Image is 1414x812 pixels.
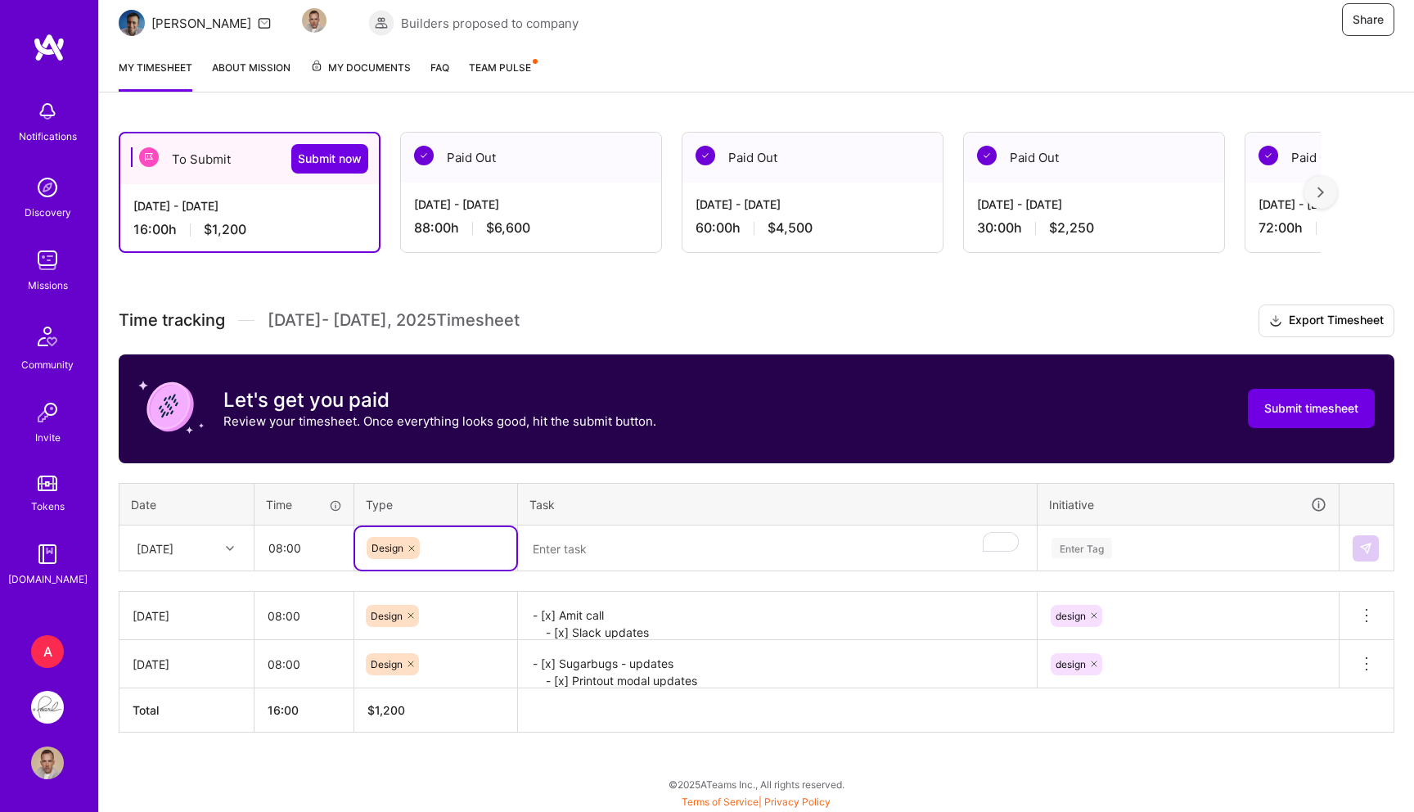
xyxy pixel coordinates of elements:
[254,643,353,686] input: HH:MM
[977,219,1211,237] div: 30:00 h
[371,658,403,670] span: Design
[520,593,1035,638] textarea: - [x] Amit call - [x] Slack updates - [x] SO insurance info (RCM) - updates - [x] Second Opinion ...
[1353,11,1384,28] span: Share
[31,635,64,668] div: A
[98,764,1414,805] div: © 2025 ATeams Inc., All rights reserved.
[204,221,246,238] span: $1,200
[254,688,354,733] th: 16:00
[268,310,520,331] span: [DATE] - [DATE] , 2025 Timesheet
[266,496,342,513] div: Time
[696,146,715,165] img: Paid Out
[1056,610,1086,622] span: design
[310,59,411,77] span: My Documents
[414,146,434,165] img: Paid Out
[1342,3,1394,36] button: Share
[768,219,813,237] span: $4,500
[977,196,1211,213] div: [DATE] - [DATE]
[696,219,930,237] div: 60:00 h
[304,7,325,34] a: Team Member Avatar
[964,133,1224,183] div: Paid Out
[223,388,656,413] h3: Let's get you paid
[120,133,379,184] div: To Submit
[138,374,204,440] img: coin
[518,483,1038,526] th: Task
[31,538,64,571] img: guide book
[35,429,61,446] div: Invite
[255,526,353,570] input: HH:MM
[1051,535,1112,561] div: Enter Tag
[469,59,536,92] a: Team Pulse
[119,10,145,36] img: Team Architect
[1317,187,1324,198] img: right
[1359,542,1372,555] img: Submit
[682,796,759,808] a: Terms of Service
[764,796,831,808] a: Privacy Policy
[696,196,930,213] div: [DATE] - [DATE]
[21,356,74,373] div: Community
[682,133,943,183] div: Paid Out
[151,15,251,32] div: [PERSON_NAME]
[298,151,362,167] span: Submit now
[368,10,394,36] img: Builders proposed to company
[254,594,353,638] input: HH:MM
[38,476,57,491] img: tokens
[1049,219,1094,237] span: $2,250
[25,204,71,221] div: Discovery
[520,642,1035,687] textarea: - [x] Sugarbugs - updates - [x] Printout modal updates - [x] WIP Second Opinion (and NATIVE APIs)...
[486,219,530,237] span: $6,600
[1049,495,1327,514] div: Initiative
[212,59,290,92] a: About Mission
[133,607,241,625] div: [DATE]
[137,539,173,557] div: [DATE]
[31,691,64,724] img: Pearl: Product Team
[27,747,68,779] a: User Avatar
[27,691,68,724] a: Pearl: Product Team
[31,244,64,277] img: teamwork
[226,544,234,553] i: icon Chevron
[33,33,65,62] img: logo
[119,310,225,331] span: Time tracking
[223,413,656,430] p: Review your timesheet. Once everything looks good, hit the submit button.
[119,688,254,733] th: Total
[310,59,411,92] a: My Documents
[302,8,326,33] img: Team Member Avatar
[119,59,192,92] a: My timesheet
[1056,658,1086,670] span: design
[31,498,65,515] div: Tokens
[291,144,368,174] button: Submit now
[119,483,254,526] th: Date
[414,219,648,237] div: 88:00 h
[977,146,997,165] img: Paid Out
[31,95,64,128] img: bell
[401,133,661,183] div: Paid Out
[28,277,68,294] div: Missions
[414,196,648,213] div: [DATE] - [DATE]
[1264,400,1358,417] span: Submit timesheet
[401,15,579,32] span: Builders proposed to company
[430,59,449,92] a: FAQ
[1259,304,1394,337] button: Export Timesheet
[133,656,241,673] div: [DATE]
[8,571,88,588] div: [DOMAIN_NAME]
[133,197,366,214] div: [DATE] - [DATE]
[31,171,64,204] img: discovery
[520,527,1035,571] textarea: To enrich screen reader interactions, please activate Accessibility in Grammarly extension settings
[354,483,518,526] th: Type
[31,396,64,429] img: Invite
[372,542,403,554] span: Design
[1248,389,1375,428] button: Submit timesheet
[469,61,531,74] span: Team Pulse
[133,221,366,238] div: 16:00 h
[258,16,271,29] i: icon Mail
[371,610,403,622] span: Design
[139,147,159,167] img: To Submit
[682,796,831,808] span: |
[1269,313,1282,330] i: icon Download
[28,317,67,356] img: Community
[1259,146,1278,165] img: Paid Out
[27,635,68,668] a: A
[19,128,77,145] div: Notifications
[367,703,405,717] span: $ 1,200
[31,747,64,779] img: User Avatar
